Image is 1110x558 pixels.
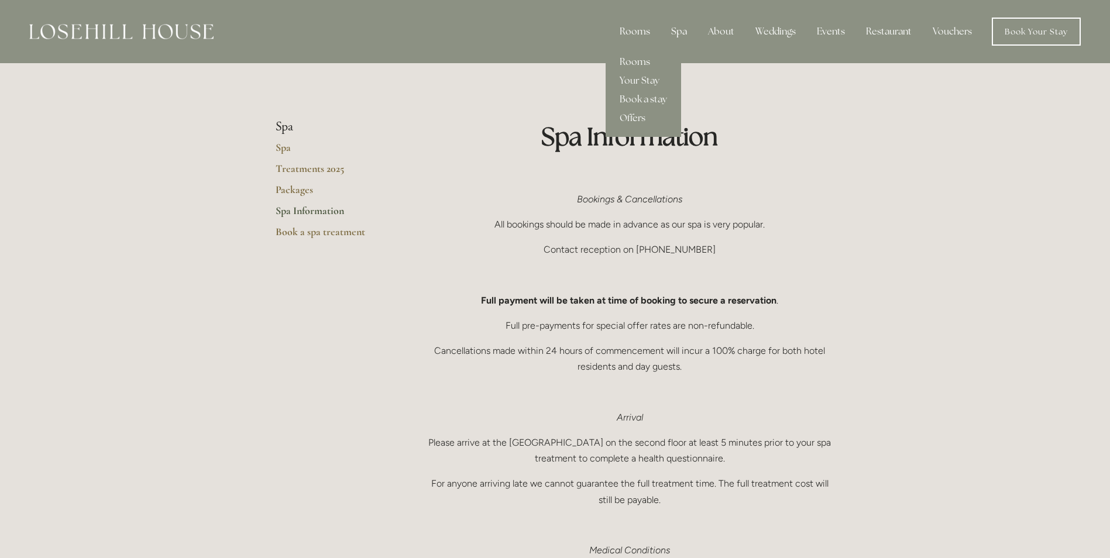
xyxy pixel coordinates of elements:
p: . [425,292,835,308]
a: Spa Information [276,204,387,225]
a: Rooms [606,53,681,71]
div: About [699,20,744,43]
strong: Spa Information [541,120,718,152]
div: Rooms [610,20,659,43]
a: Book a stay [606,90,681,109]
div: Restaurant [857,20,921,43]
p: For anyone arriving late we cannot guarantee the full treatment time. The full treatment cost wil... [425,476,835,507]
p: Full pre-payments for special offer rates are non-refundable. [425,318,835,333]
div: Weddings [746,20,805,43]
a: Vouchers [923,20,981,43]
a: Treatments 2025 [276,162,387,183]
li: Spa [276,119,387,135]
div: Events [807,20,854,43]
p: Contact reception on [PHONE_NUMBER] [425,242,835,257]
em: Bookings & Cancellations [577,194,682,205]
p: Please arrive at the [GEOGRAPHIC_DATA] on the second floor at least 5 minutes prior to your spa t... [425,435,835,466]
a: Book Your Stay [992,18,1081,46]
a: Spa [276,141,387,162]
strong: Full payment will be taken at time of booking to secure a reservation [481,295,776,306]
p: Cancellations made within 24 hours of commencement will incur a 100% charge for both hotel reside... [425,343,835,374]
a: Your Stay [606,71,681,90]
em: Medical Conditions [589,545,670,556]
img: Losehill House [29,24,214,39]
em: Arrival [617,412,643,423]
div: Spa [662,20,696,43]
a: Packages [276,183,387,204]
a: Offers [606,109,681,128]
p: All bookings should be made in advance as our spa is very popular. [425,216,835,232]
a: Book a spa treatment [276,225,387,246]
